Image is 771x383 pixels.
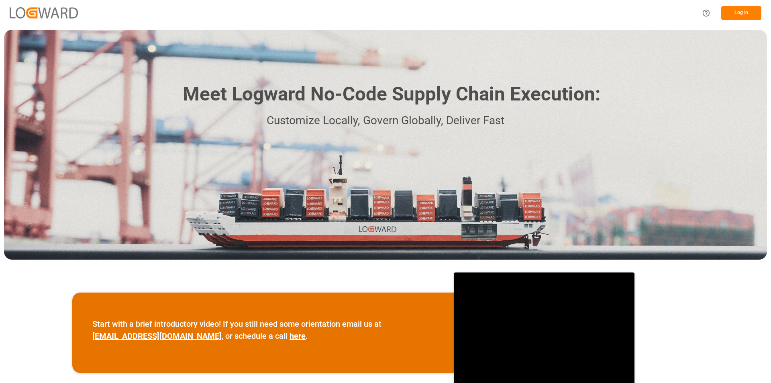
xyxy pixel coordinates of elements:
[183,80,600,109] h1: Meet Logward No-Code Supply Chain Execution:
[171,112,600,130] p: Customize Locally, Govern Globally, Deliver Fast
[290,331,306,341] a: here
[721,6,761,20] button: Log In
[92,331,222,341] a: [EMAIL_ADDRESS][DOMAIN_NAME]
[10,7,78,18] img: Logward_new_orange.png
[92,318,434,342] p: Start with a brief introductory video! If you still need some orientation email us at , or schedu...
[697,4,715,22] button: Help Center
